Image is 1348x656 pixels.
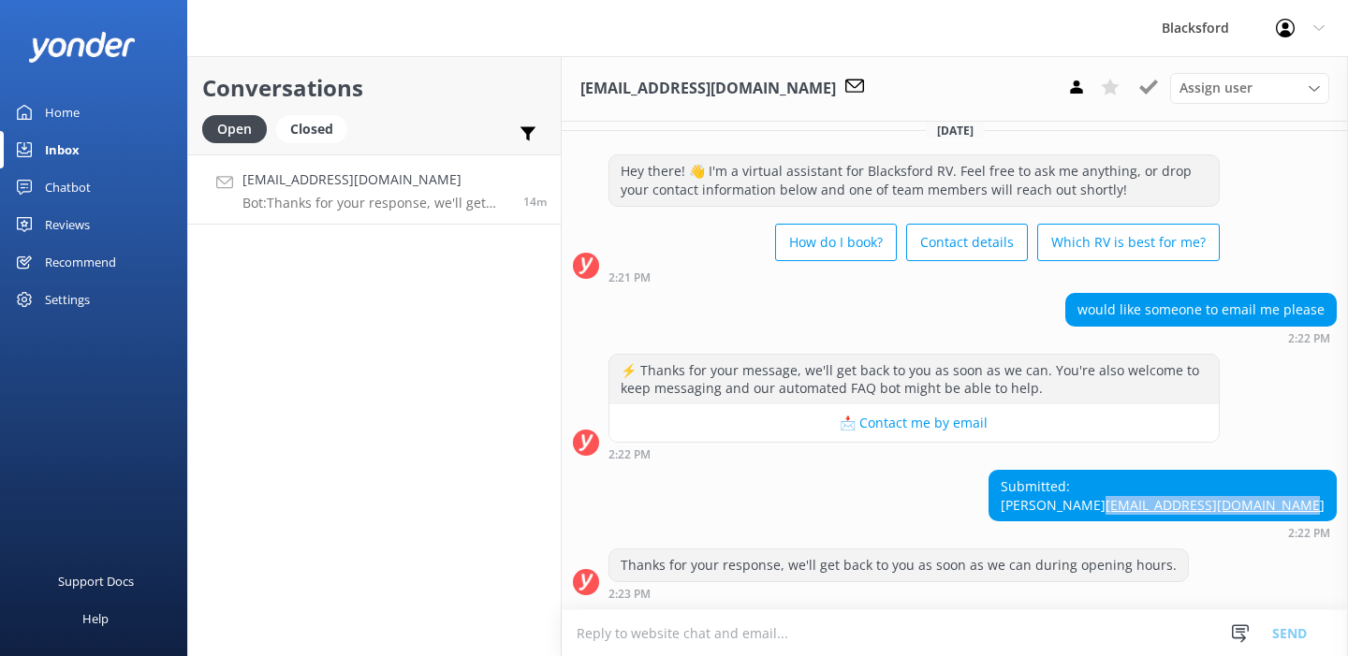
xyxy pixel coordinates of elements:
div: Sep 08 2025 02:23pm (UTC -06:00) America/Chihuahua [608,587,1189,600]
h3: [EMAIL_ADDRESS][DOMAIN_NAME] [580,77,836,101]
strong: 2:22 PM [1288,528,1330,539]
div: Sep 08 2025 02:22pm (UTC -06:00) America/Chihuahua [608,447,1220,460]
div: Hey there! 👋 I'm a virtual assistant for Blacksford RV. Feel free to ask me anything, or drop you... [609,155,1219,205]
a: [EMAIL_ADDRESS][DOMAIN_NAME]Bot:Thanks for your response, we'll get back to you as soon as we can... [188,154,561,225]
button: Which RV is best for me? [1037,224,1220,261]
div: Recommend [45,243,116,281]
button: 📩 Contact me by email [609,404,1219,442]
div: Sep 08 2025 02:21pm (UTC -06:00) America/Chihuahua [608,270,1220,284]
div: ⚡ Thanks for your message, we'll get back to you as soon as we can. You're also welcome to keep m... [609,355,1219,404]
div: Chatbot [45,168,91,206]
div: Sep 08 2025 02:22pm (UTC -06:00) America/Chihuahua [1065,331,1337,344]
div: would like someone to email me please [1066,294,1336,326]
div: Thanks for your response, we'll get back to you as soon as we can during opening hours. [609,549,1188,581]
img: yonder-white-logo.png [28,32,136,63]
button: How do I book? [775,224,897,261]
h4: [EMAIL_ADDRESS][DOMAIN_NAME] [242,169,509,190]
div: Help [82,600,109,637]
div: Reviews [45,206,90,243]
div: Inbox [45,131,80,168]
button: Contact details [906,224,1028,261]
div: Assign User [1170,73,1329,103]
a: [EMAIL_ADDRESS][DOMAIN_NAME] [1106,496,1325,514]
div: Open [202,115,267,143]
strong: 2:21 PM [608,272,651,284]
span: Assign user [1179,78,1253,98]
h2: Conversations [202,70,547,106]
div: Closed [276,115,347,143]
div: Submitted: [PERSON_NAME] [989,471,1336,520]
span: Sep 08 2025 02:22pm (UTC -06:00) America/Chihuahua [523,194,547,210]
strong: 2:22 PM [608,449,651,460]
span: [DATE] [926,123,985,138]
p: Bot: Thanks for your response, we'll get back to you as soon as we can during opening hours. [242,195,509,211]
div: Support Docs [58,562,134,600]
a: Closed [276,118,357,138]
strong: 2:22 PM [1288,333,1330,344]
a: Open [202,118,276,138]
div: Sep 08 2025 02:22pm (UTC -06:00) America/Chihuahua [989,526,1337,539]
strong: 2:23 PM [608,589,651,600]
div: Settings [45,281,90,318]
div: Home [45,94,80,131]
